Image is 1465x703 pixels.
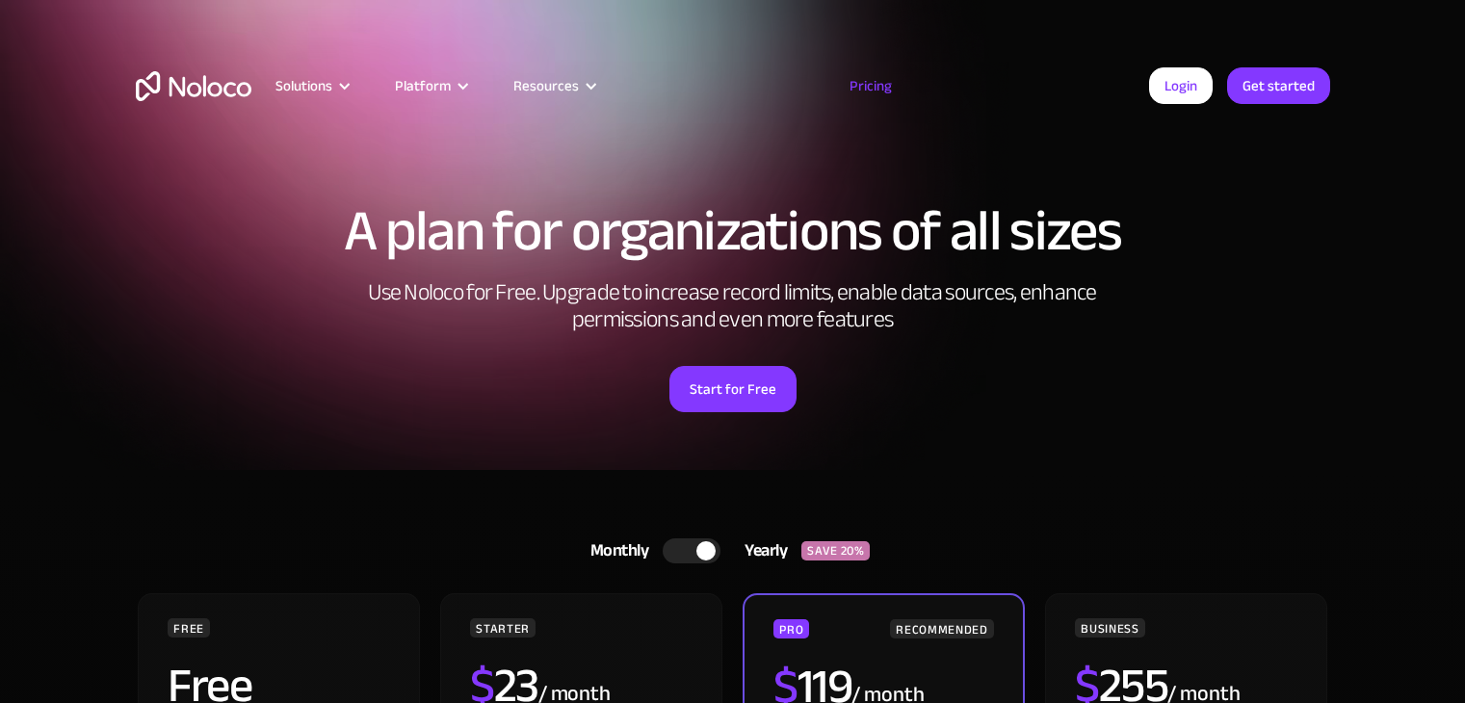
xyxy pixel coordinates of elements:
div: SAVE 20% [801,541,870,560]
a: Get started [1227,67,1330,104]
div: Platform [371,73,489,98]
h1: A plan for organizations of all sizes [136,202,1330,260]
div: RECOMMENDED [890,619,993,638]
div: BUSINESS [1075,618,1144,638]
div: Resources [489,73,617,98]
div: FREE [168,618,210,638]
h2: Use Noloco for Free. Upgrade to increase record limits, enable data sources, enhance permissions ... [348,279,1118,333]
div: Yearly [720,536,801,565]
div: PRO [773,619,809,638]
div: Platform [395,73,451,98]
div: Solutions [275,73,332,98]
div: Monthly [566,536,664,565]
div: Resources [513,73,579,98]
a: Start for Free [669,366,797,412]
a: home [136,71,251,101]
div: STARTER [470,618,535,638]
a: Login [1149,67,1213,104]
a: Pricing [825,73,916,98]
div: Solutions [251,73,371,98]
